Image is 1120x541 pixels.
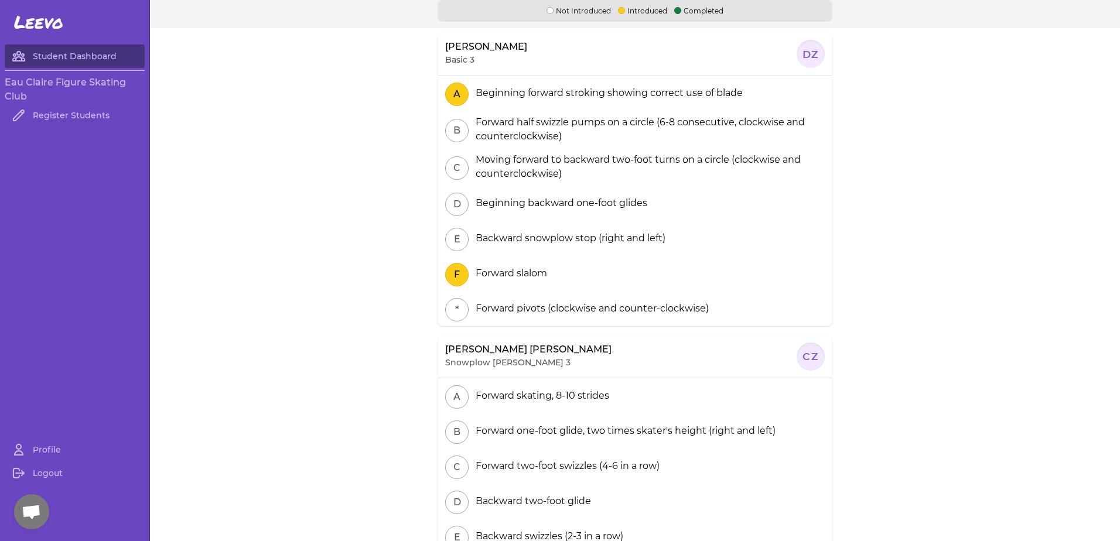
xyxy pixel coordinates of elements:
div: Forward two-foot swizzles (4-6 in a row) [471,459,660,473]
p: [PERSON_NAME] [PERSON_NAME] [445,343,612,357]
button: E [445,228,469,251]
a: Student Dashboard [5,44,145,68]
button: F [445,263,469,286]
p: [PERSON_NAME] [445,40,527,54]
button: B [445,119,469,142]
div: Moving forward to backward two-foot turns on a circle (clockwise and counterclockwise) [471,153,825,181]
a: Profile [5,438,145,461]
div: Forward pivots (clockwise and counter-clockwise) [471,302,709,316]
div: Open chat [14,494,49,529]
div: Beginning forward stroking showing correct use of blade [471,86,743,100]
div: Forward slalom [471,266,547,280]
p: Not Introduced [547,5,611,16]
button: C [445,456,469,479]
button: A [445,83,469,106]
div: Backward two-foot glide [471,494,591,508]
div: Beginning backward one-foot glides [471,196,647,210]
p: Completed [674,5,723,16]
button: B [445,420,469,444]
a: Logout [5,461,145,485]
button: A [445,385,469,409]
div: Backward snowplow stop (right and left) [471,231,665,245]
button: D [445,491,469,514]
p: Snowplow [PERSON_NAME] 3 [445,357,571,368]
div: Forward one-foot glide, two times skater's height (right and left) [471,424,776,438]
span: Leevo [14,12,63,33]
div: Forward half swizzle pumps on a circle (6-8 consecutive, clockwise and counterclockwise) [471,115,825,143]
h3: Eau Claire Figure Skating Club [5,76,145,104]
div: Forward skating, 8-10 strides [471,389,609,403]
button: C [445,156,469,180]
a: Register Students [5,104,145,127]
button: D [445,193,469,216]
p: Introduced [618,5,667,16]
p: Basic 3 [445,54,474,66]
